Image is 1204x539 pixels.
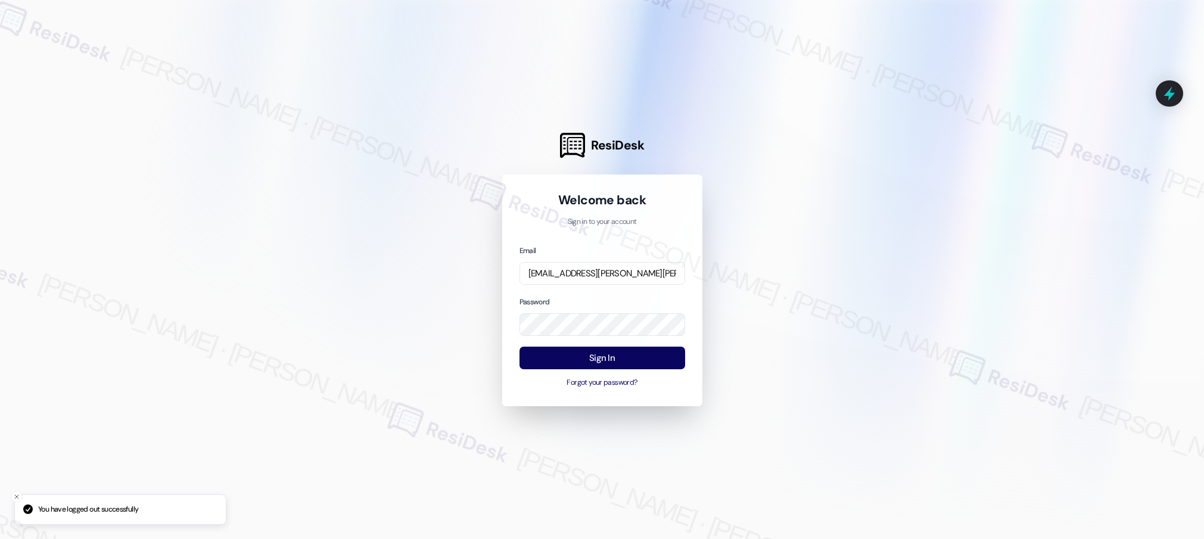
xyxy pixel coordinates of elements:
p: Sign in to your account [519,217,685,228]
button: Forgot your password? [519,378,685,388]
button: Close toast [11,491,23,503]
input: name@example.com [519,262,685,285]
p: You have logged out successfully [38,504,138,515]
img: ResiDesk Logo [560,133,585,158]
h1: Welcome back [519,192,685,208]
label: Password [519,297,550,307]
span: ResiDesk [591,137,644,154]
button: Sign In [519,347,685,370]
label: Email [519,246,536,256]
